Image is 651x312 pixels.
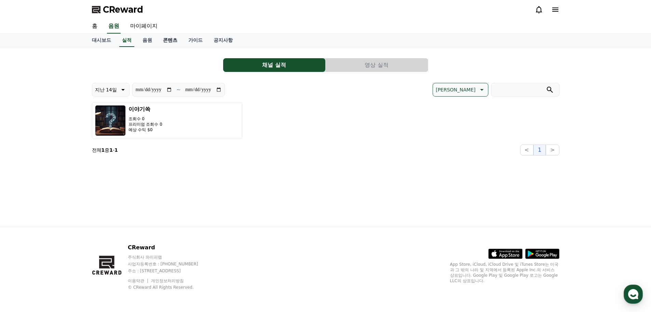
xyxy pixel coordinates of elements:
[128,285,211,290] p: © CReward All Rights Reserved.
[128,105,162,113] h3: 이야기쏙
[22,227,26,233] span: 홈
[92,4,143,15] a: CReward
[223,58,325,72] button: 채널 실적
[45,217,88,234] a: 대화
[128,122,162,127] p: 프리미엄 조회수 0
[176,86,181,94] p: ~
[125,19,163,34] a: 마이페이지
[63,228,71,233] span: 대화
[92,83,130,97] button: 지난 14일
[86,34,117,47] a: 대시보드
[86,19,103,34] a: 홈
[128,127,162,133] p: 예상 수익 $0
[433,83,488,97] button: [PERSON_NAME]
[208,34,238,47] a: 공지사항
[183,34,208,47] a: 가이드
[92,102,242,139] button: 이야기쏙 조회수 0 프리미엄 조회수 0 예상 수익 $0
[128,254,211,260] p: 주식회사 와이피랩
[533,145,546,155] button: 1
[119,34,134,47] a: 실적
[436,85,475,95] p: [PERSON_NAME]
[151,278,184,283] a: 개인정보처리방침
[128,268,211,274] p: 주소 : [STREET_ADDRESS]
[128,244,211,252] p: CReward
[137,34,158,47] a: 음원
[520,145,533,155] button: <
[158,34,183,47] a: 콘텐츠
[88,217,131,234] a: 설정
[106,227,114,233] span: 설정
[103,4,143,15] span: CReward
[109,147,113,153] strong: 1
[128,116,162,122] p: 조회수 0
[114,147,118,153] strong: 1
[95,85,117,95] p: 지난 14일
[450,262,559,284] p: App Store, iCloud, iCloud Drive 및 iTunes Store는 미국과 그 밖의 나라 및 지역에서 등록된 Apple Inc.의 서비스 상표입니다. Goo...
[128,278,149,283] a: 이용약관
[95,105,126,136] img: 이야기쏙
[101,147,105,153] strong: 1
[326,58,428,72] button: 영상 실적
[128,261,211,267] p: 사업자등록번호 : [PHONE_NUMBER]
[546,145,559,155] button: >
[2,217,45,234] a: 홈
[92,147,118,153] p: 전체 중 -
[107,19,121,34] a: 음원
